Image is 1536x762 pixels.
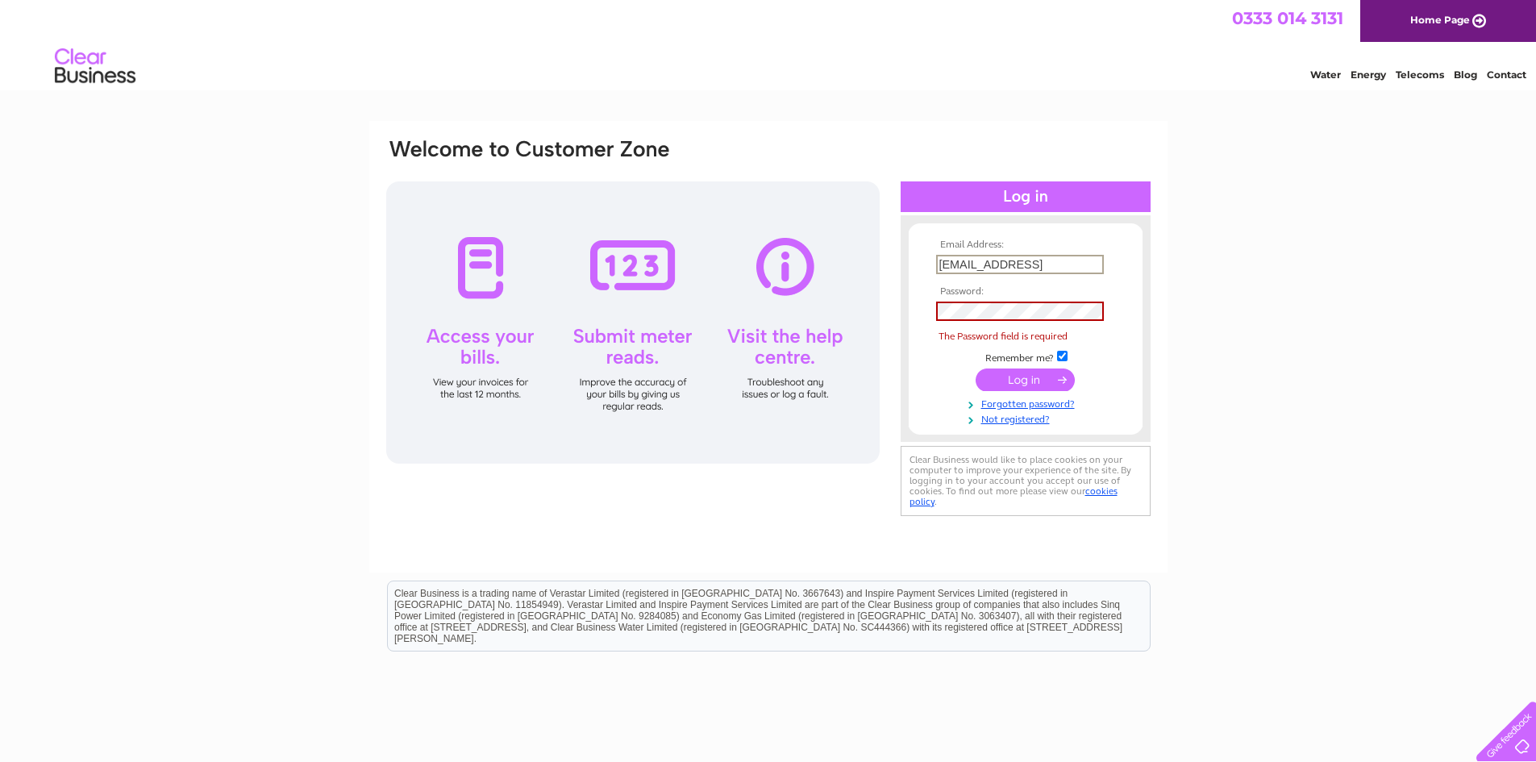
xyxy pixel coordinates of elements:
a: cookies policy [910,485,1118,507]
div: Clear Business would like to place cookies on your computer to improve your experience of the sit... [901,446,1151,516]
a: Energy [1351,69,1386,81]
div: Clear Business is a trading name of Verastar Limited (registered in [GEOGRAPHIC_DATA] No. 3667643... [388,9,1150,78]
img: logo.png [54,42,136,91]
a: 0333 014 3131 [1232,8,1343,28]
input: Submit [976,369,1075,391]
th: Password: [932,286,1119,298]
a: Not registered? [936,410,1119,426]
a: Telecoms [1396,69,1444,81]
span: The Password field is required [939,331,1068,342]
a: Blog [1454,69,1477,81]
a: Contact [1487,69,1526,81]
th: Email Address: [932,239,1119,251]
a: Water [1310,69,1341,81]
a: Forgotten password? [936,395,1119,410]
td: Remember me? [932,348,1119,364]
